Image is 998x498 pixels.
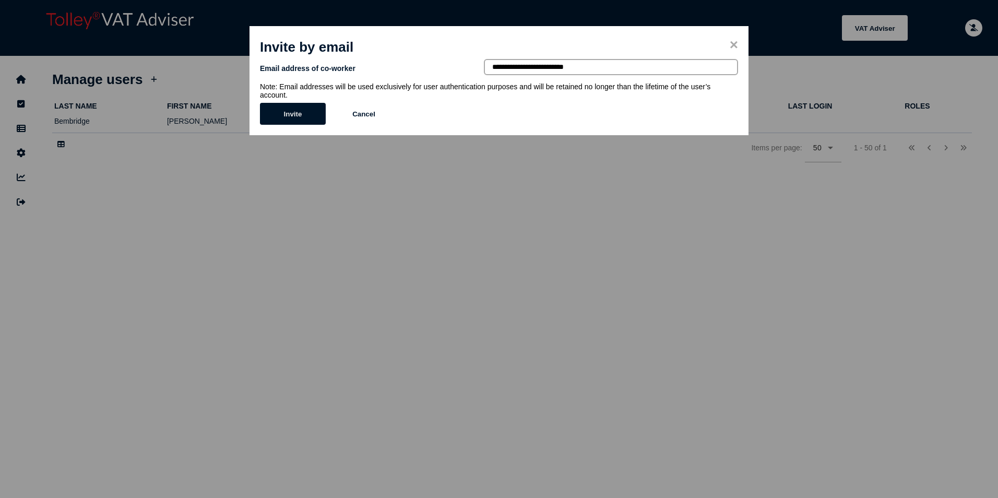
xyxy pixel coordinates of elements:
[260,39,738,55] h1: Invite by email
[730,37,738,53] span: ×
[260,82,738,99] div: Note: Email addresses will be used exclusively for user authentication purposes and will be retai...
[260,64,483,73] label: Email address of co-worker
[260,103,326,125] button: Invite
[331,103,397,125] button: Cancel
